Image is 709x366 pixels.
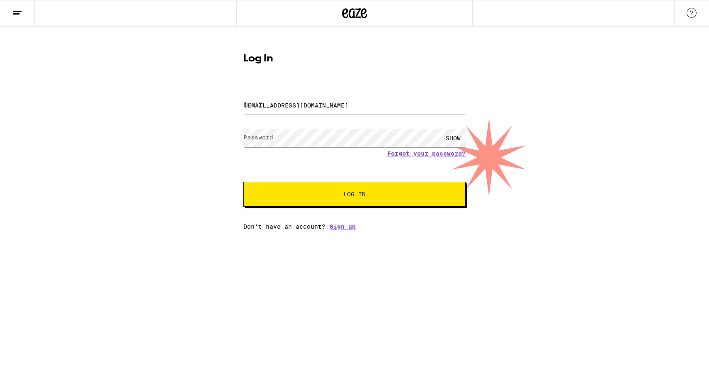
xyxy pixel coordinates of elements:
span: Log In [343,191,366,197]
a: Forgot your password? [387,150,466,157]
div: SHOW [441,129,466,147]
label: Email [243,101,262,108]
label: Password [243,134,273,141]
h1: Log In [243,54,466,64]
input: Email [243,96,466,115]
button: Log In [243,182,466,207]
div: Don't have an account? [243,223,466,230]
a: Sign up [330,223,356,230]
